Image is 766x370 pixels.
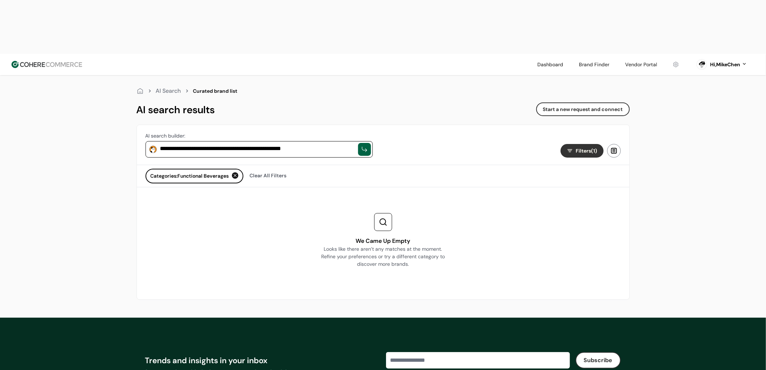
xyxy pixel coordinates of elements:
img: Cohere Logo [11,61,82,68]
div: Hi, MikeChen [710,61,740,68]
svg: 0 percent [696,59,707,70]
div: We Came Up Empty [320,237,446,245]
span: Filters (1) [576,147,598,155]
span: Categories: Functional Beverages [151,172,229,180]
button: Hi,MikeChen [710,61,747,68]
button: Start a new request and connect [536,102,630,116]
div: Trends and insights in your inbox [145,355,380,366]
div: AI search results [137,102,215,117]
button: Subscribe [576,352,621,369]
div: Clear All Filters [246,169,290,182]
div: Looks like there aren’t any matches at the moment. Refine your preferences or try a different cat... [320,245,446,268]
div: Curated brand list [193,87,238,95]
button: Filters(1) [561,144,604,158]
div: AI search builder: [146,132,373,140]
div: AI Search [156,87,181,95]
